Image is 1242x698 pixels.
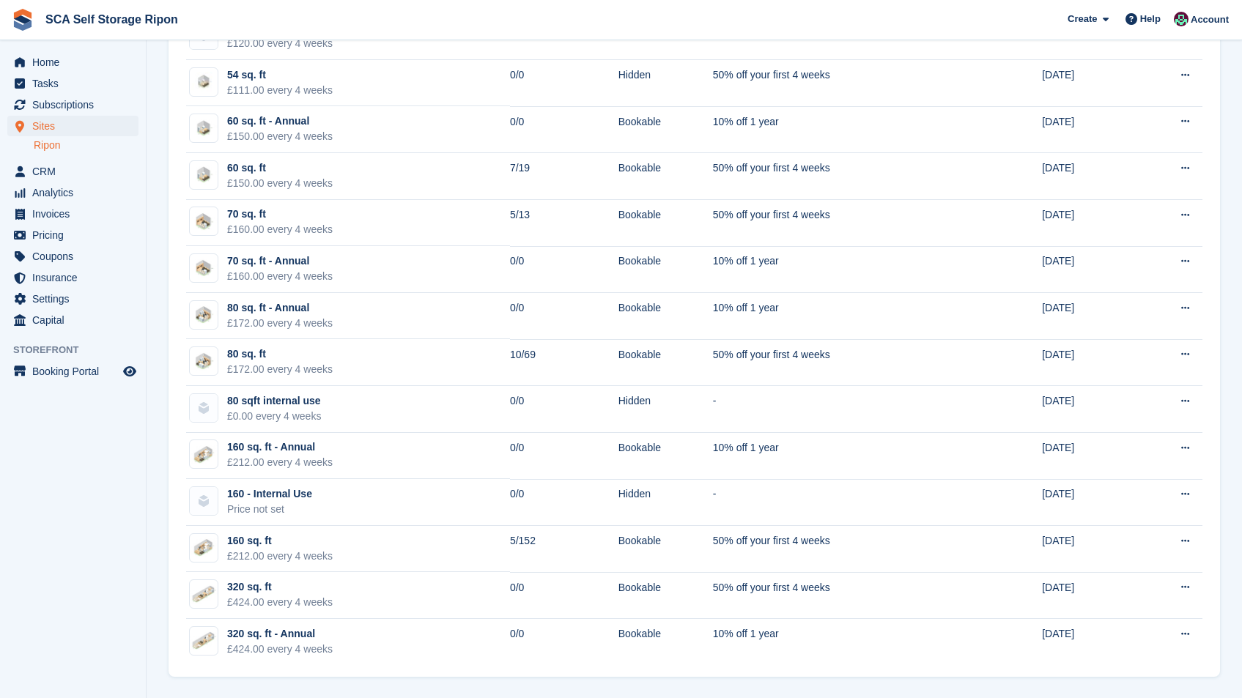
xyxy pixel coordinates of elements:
[227,83,333,98] div: £111.00 every 4 weeks
[1042,293,1134,340] td: [DATE]
[1068,12,1097,26] span: Create
[190,487,218,515] img: blank-unit-type-icon-ffbac7b88ba66c5e286b0e438baccc4b9c83835d4c34f86887a83fc20ec27e7b.svg
[618,293,713,340] td: Bookable
[32,246,120,267] span: Coupons
[190,212,218,231] img: SCA-66sqft.jpg
[7,267,138,288] a: menu
[190,445,218,464] img: SCA-150sqft.jpg
[227,439,333,455] div: 160 sq. ft - Annual
[1042,479,1134,526] td: [DATE]
[713,339,972,386] td: 50% off your first 4 weeks
[618,106,713,153] td: Bookable
[1191,12,1229,27] span: Account
[713,153,972,200] td: 50% off your first 4 weeks
[227,393,321,409] div: 80 sqft internal use
[227,502,312,517] div: Price not set
[190,538,218,557] img: SCA-160sqft.jpg
[32,361,120,382] span: Booking Portal
[713,246,972,293] td: 10% off 1 year
[510,246,618,293] td: 0/0
[121,363,138,380] a: Preview store
[32,52,120,73] span: Home
[227,222,333,237] div: £160.00 every 4 weeks
[510,60,618,107] td: 0/0
[227,455,333,470] div: £212.00 every 4 weeks
[1140,12,1161,26] span: Help
[190,72,218,92] img: SCA-54sqft.jpg
[1042,106,1134,153] td: [DATE]
[32,182,120,203] span: Analytics
[618,339,713,386] td: Bookable
[7,52,138,73] a: menu
[227,160,333,176] div: 60 sq. ft
[40,7,184,31] a: SCA Self Storage Ripon
[618,200,713,247] td: Bookable
[190,305,218,324] img: SCA-75sqft.jpg
[713,200,972,247] td: 50% off your first 4 weeks
[1042,572,1134,619] td: [DATE]
[227,346,333,362] div: 80 sq. ft
[32,289,120,309] span: Settings
[713,526,972,573] td: 50% off your first 4 weeks
[713,479,972,526] td: -
[510,339,618,386] td: 10/69
[32,116,120,136] span: Sites
[32,204,120,224] span: Invoices
[227,36,333,51] div: £120.00 every 4 weeks
[190,584,218,604] img: SCA-320sqft.jpg
[32,310,120,330] span: Capital
[190,394,218,422] img: blank-unit-type-icon-ffbac7b88ba66c5e286b0e438baccc4b9c83835d4c34f86887a83fc20ec27e7b.svg
[7,94,138,115] a: menu
[510,619,618,665] td: 0/0
[227,269,333,284] div: £160.00 every 4 weeks
[190,631,218,650] img: SCA-320sqft.jpg
[227,409,321,424] div: £0.00 every 4 weeks
[227,207,333,222] div: 70 sq. ft
[227,316,333,331] div: £172.00 every 4 weeks
[1042,200,1134,247] td: [DATE]
[13,343,146,357] span: Storefront
[713,433,972,480] td: 10% off 1 year
[190,352,218,371] img: SCA-80sqft.jpg
[510,572,618,619] td: 0/0
[618,60,713,107] td: Hidden
[12,9,34,31] img: stora-icon-8386f47178a22dfd0bd8f6a31ec36ba5ce8667c1dd55bd0f319d3a0aa187defe.svg
[7,73,138,94] a: menu
[227,486,312,502] div: 160 - Internal Use
[32,225,120,245] span: Pricing
[227,642,333,657] div: £424.00 every 4 weeks
[227,253,333,269] div: 70 sq. ft - Annual
[227,67,333,83] div: 54 sq. ft
[227,533,333,549] div: 160 sq. ft
[190,119,218,138] img: SCA-54sqft.jpg
[510,386,618,433] td: 0/0
[510,526,618,573] td: 5/152
[510,153,618,200] td: 7/19
[32,267,120,288] span: Insurance
[32,94,120,115] span: Subscriptions
[510,106,618,153] td: 0/0
[1042,386,1134,433] td: [DATE]
[1174,12,1189,26] img: Sam Chapman
[713,386,972,433] td: -
[1042,526,1134,573] td: [DATE]
[618,246,713,293] td: Bookable
[1042,246,1134,293] td: [DATE]
[7,225,138,245] a: menu
[618,572,713,619] td: Bookable
[713,572,972,619] td: 50% off your first 4 weeks
[227,595,333,610] div: £424.00 every 4 weeks
[7,116,138,136] a: menu
[1042,60,1134,107] td: [DATE]
[190,259,218,278] img: SCA-64sqft.jpg
[32,73,120,94] span: Tasks
[7,246,138,267] a: menu
[7,289,138,309] a: menu
[510,433,618,480] td: 0/0
[227,176,333,191] div: £150.00 every 4 weeks
[713,60,972,107] td: 50% off your first 4 weeks
[510,479,618,526] td: 0/0
[618,433,713,480] td: Bookable
[7,310,138,330] a: menu
[510,293,618,340] td: 0/0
